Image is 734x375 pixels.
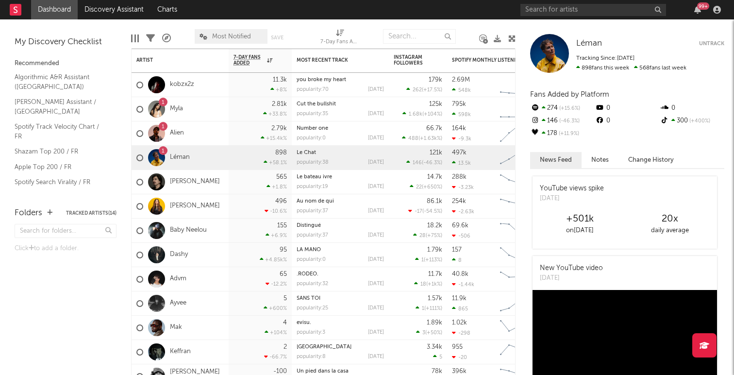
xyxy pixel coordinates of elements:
div: Artist [136,57,209,63]
a: Advm [170,275,186,283]
a: Baby Neelou [170,226,207,235]
span: +104 % [424,112,441,117]
div: 157 [452,247,462,253]
div: ( ) [416,329,442,336]
button: Change History [618,152,684,168]
div: 2.79k [271,125,287,132]
div: Folders [15,207,42,219]
input: Search for folders... [15,224,117,238]
span: Léman [576,39,602,48]
div: 865 [452,306,468,312]
div: -9.3k [452,136,471,142]
span: +11.9 % [557,131,579,136]
a: Spotify Track Velocity Chart / FR [15,121,107,141]
div: 2.81k [272,101,287,107]
div: Instagram Followers [394,54,428,66]
svg: Chart title [496,316,539,340]
div: +33.8 % [263,111,287,117]
a: Dashy [170,251,188,259]
div: 5 [284,295,287,302]
a: you broke my heart [297,77,346,83]
svg: Chart title [496,97,539,121]
svg: Chart title [496,146,539,170]
a: .RODÉO. [297,272,318,277]
div: 66.7k [426,125,442,132]
button: News Feed [530,152,582,168]
div: 99 + [697,2,709,10]
div: [DATE] [368,184,384,189]
div: +58.1 % [264,159,287,166]
div: 0 [660,102,724,115]
div: A&R Pipeline [162,24,171,52]
button: Save [271,35,284,40]
a: Keffran [170,348,191,356]
div: ( ) [416,305,442,311]
div: 7-Day Fans Added (7-Day Fans Added) [320,36,359,48]
div: -66.7 % [264,354,287,360]
span: 28 [419,233,426,239]
div: [DATE] [368,208,384,214]
div: New YouTube video [540,263,603,273]
a: Le bateau ivre [297,174,332,180]
div: 288k [452,174,467,180]
div: ( ) [406,159,442,166]
a: [GEOGRAPHIC_DATA] [297,344,351,350]
div: 69.6k [452,222,468,229]
div: popularity: 32 [297,281,328,287]
svg: Chart title [496,291,539,316]
div: [DATE] [368,281,384,287]
span: +113 % [425,257,441,263]
div: ( ) [402,135,442,141]
div: evisu. [297,320,384,325]
div: Most Recent Track [297,57,369,63]
span: Most Notified [212,34,251,40]
div: 146 [530,115,595,127]
span: +111 % [426,306,441,311]
span: 1 [422,306,424,311]
div: +104 % [265,329,287,336]
div: 7-Day Fans Added (7-Day Fans Added) [320,24,359,52]
div: 496 [275,198,287,205]
button: Tracked Artists(14) [66,211,117,216]
div: -20 [452,354,467,360]
div: Edit Columns [131,24,139,52]
span: 898 fans this week [576,65,629,71]
span: 488 [408,136,418,141]
div: Number one [297,126,384,131]
div: SANS TOI [297,296,384,301]
a: Distingué [297,223,321,228]
div: Recommended [15,58,117,69]
span: 1 [421,257,424,263]
div: .RODÉO. [297,272,384,277]
svg: Chart title [496,121,539,146]
div: 274 [530,102,595,115]
a: Spotify Search Virality / FR [15,177,107,187]
div: 155 [277,222,287,229]
div: -3.23k [452,184,474,190]
a: Un pied dans la casa [297,369,349,374]
span: -17 [415,209,422,214]
div: ( ) [413,232,442,239]
div: [DATE] [368,111,384,117]
a: Myla [170,105,183,113]
div: 86.1k [427,198,442,205]
div: 0 [595,115,659,127]
div: 65 [280,271,287,277]
div: Au nom de qui [297,199,384,204]
span: 146 [413,160,422,166]
span: 5 [439,355,442,360]
input: Search for artists [520,4,666,16]
span: +75 % [427,233,441,239]
div: [DATE] [540,194,604,204]
div: +15.4k % [261,135,287,141]
div: 548k [452,87,471,93]
div: [DATE] [368,257,384,262]
div: ( ) [414,281,442,287]
div: Click to add a folder. [15,243,117,255]
a: [PERSON_NAME] [170,178,220,186]
div: [DATE] [368,136,384,141]
div: +8 % [270,86,287,93]
div: 178 [530,127,595,140]
div: 4 [283,320,287,326]
button: Notes [582,152,618,168]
